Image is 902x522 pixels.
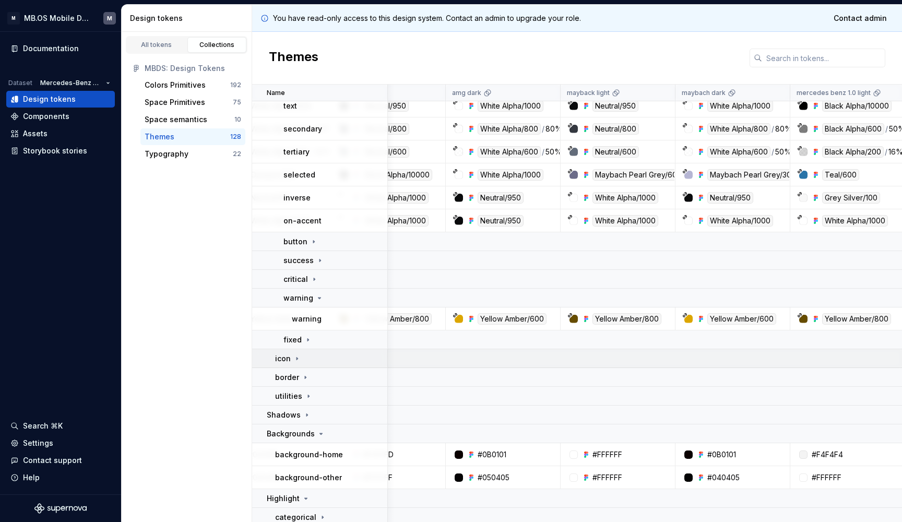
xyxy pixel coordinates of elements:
[363,192,429,204] div: White Alpha/1000
[6,108,115,125] a: Components
[6,418,115,434] button: Search ⌘K
[478,169,543,181] div: White Alpha/1000
[592,192,658,204] div: White Alpha/1000
[775,123,792,135] div: 80%
[23,111,69,122] div: Components
[592,169,684,181] div: Maybach Pearl Grey/600
[23,472,40,483] div: Help
[592,449,622,460] div: #FFFFFF
[283,335,302,345] p: fixed
[762,49,885,67] input: Search in tokens...
[885,123,888,135] div: /
[230,133,241,141] div: 128
[145,132,174,142] div: Themes
[23,128,48,139] div: Assets
[6,125,115,142] a: Assets
[145,80,206,90] div: Colors Primitives
[6,91,115,108] a: Design tokens
[452,89,481,97] p: amg dark
[275,449,343,460] p: background-home
[707,123,770,135] div: White Alpha/800
[267,493,300,504] p: Highlight
[34,503,87,514] svg: Supernova Logo
[275,472,342,483] p: background-other
[478,123,541,135] div: White Alpha/800
[707,215,773,227] div: White Alpha/1000
[233,98,241,106] div: 75
[269,49,318,67] h2: Themes
[24,13,91,23] div: MB.OS Mobile Design System
[140,111,245,128] button: Space semantics10
[40,79,102,87] span: Mercedes-Benz 2.0
[234,115,241,124] div: 10
[772,123,774,135] div: /
[283,255,314,266] p: success
[267,89,285,97] p: Name
[707,313,776,325] div: Yellow Amber/600
[267,429,315,439] p: Backgrounds
[283,293,313,303] p: warning
[230,81,241,89] div: 192
[822,100,892,112] div: Black Alpha/10000
[140,77,245,93] a: Colors Primitives192
[812,449,843,460] div: #F4F4F4
[283,147,310,157] p: tertiary
[707,146,770,158] div: White Alpha/600
[6,469,115,486] button: Help
[363,215,429,227] div: White Alpha/1000
[145,63,241,74] div: MBDS: Design Tokens
[233,150,241,158] div: 22
[145,97,205,108] div: Space Primitives
[273,13,581,23] p: You have read-only access to this design system. Contact an admin to upgrade your role.
[775,146,791,158] div: 50%
[772,146,774,158] div: /
[140,94,245,111] button: Space Primitives75
[885,146,887,158] div: /
[23,43,79,54] div: Documentation
[6,452,115,469] button: Contact support
[23,421,63,431] div: Search ⌘K
[545,146,562,158] div: 50%
[283,274,308,284] p: critical
[140,128,245,145] a: Themes128
[23,94,76,104] div: Design tokens
[23,455,82,466] div: Contact support
[822,123,884,135] div: Black Alpha/600
[478,192,524,204] div: Neutral/950
[283,101,297,111] p: text
[130,41,183,49] div: All tokens
[23,146,87,156] div: Storybook stories
[275,391,302,401] p: utilities
[567,89,610,97] p: mayback light
[542,146,544,158] div: /
[130,13,247,23] div: Design tokens
[283,124,322,134] p: secondary
[145,114,207,125] div: Space semantics
[478,313,547,325] div: Yellow Amber/600
[283,193,311,203] p: inverse
[478,472,509,483] div: #050405
[592,313,661,325] div: Yellow Amber/800
[8,79,32,87] div: Dataset
[267,410,301,420] p: Shadows
[363,169,432,181] div: Black Alpha/10000
[707,100,773,112] div: White Alpha/1000
[682,89,726,97] p: maybach dark
[478,215,524,227] div: Neutral/950
[812,472,841,483] div: #FFFFFF
[7,12,20,25] div: M
[822,169,859,181] div: Teal/600
[363,313,432,325] div: Yellow Amber/800
[283,236,307,247] p: button
[834,13,887,23] span: Contact admin
[478,100,543,112] div: White Alpha/1000
[822,192,880,204] div: Grey Silver/100
[478,449,506,460] div: #0B0101
[275,353,291,364] p: icon
[107,14,112,22] div: M
[592,472,622,483] div: #FFFFFF
[797,89,871,97] p: mercedes benz 1.0 light
[191,41,243,49] div: Collections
